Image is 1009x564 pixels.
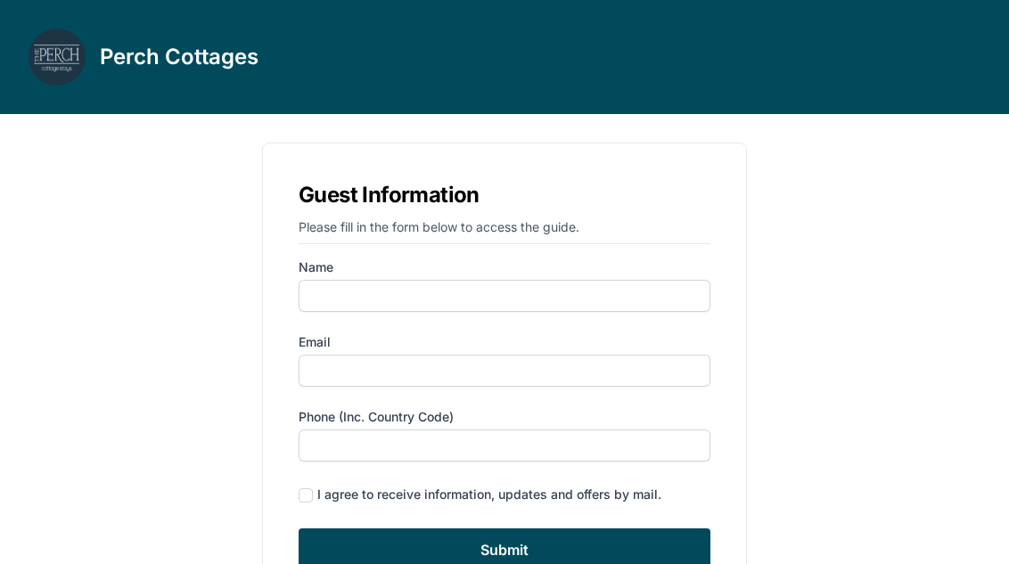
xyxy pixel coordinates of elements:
a: Perch Cottages [29,29,258,86]
div: I agree to receive information, updates and offers by mail. [317,486,661,503]
p: Please fill in the form below to access the guide. [299,218,710,244]
h3: Perch Cottages [100,43,258,71]
h1: Guest Information [299,179,710,211]
label: Name [299,258,710,276]
label: Email [299,333,710,351]
label: Phone (inc. country code) [299,408,710,426]
img: lbscve6jyqy4usxktyb5b1icebv1 [29,29,86,86]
